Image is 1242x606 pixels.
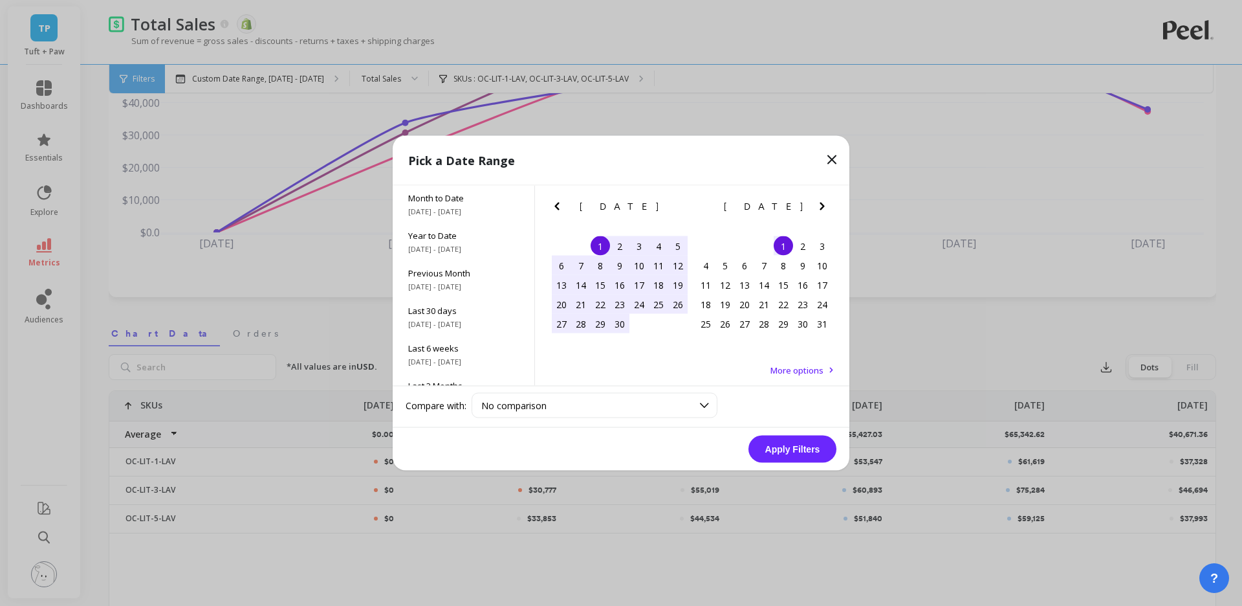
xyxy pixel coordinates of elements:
div: Choose Thursday, May 22nd, 2025 [774,295,793,314]
button: Next Month [670,199,691,219]
span: [DATE] - [DATE] [408,244,519,254]
div: Choose Saturday, May 3rd, 2025 [812,236,832,256]
div: Choose Tuesday, May 13th, 2025 [735,275,754,295]
div: Choose Sunday, April 20th, 2025 [552,295,571,314]
div: Choose Wednesday, May 14th, 2025 [754,275,774,295]
div: Choose Friday, May 16th, 2025 [793,275,812,295]
span: Year to Date [408,230,519,241]
div: Choose Saturday, May 10th, 2025 [812,256,832,275]
div: Choose Wednesday, May 28th, 2025 [754,314,774,333]
div: Choose Tuesday, May 6th, 2025 [735,256,754,275]
div: Choose Monday, May 12th, 2025 [715,275,735,295]
div: Choose Monday, April 28th, 2025 [571,314,591,333]
div: Choose Saturday, April 26th, 2025 [668,295,688,314]
div: Choose Thursday, May 8th, 2025 [774,256,793,275]
span: More options [770,365,823,376]
div: Choose Tuesday, April 15th, 2025 [591,275,610,295]
div: Choose Friday, April 25th, 2025 [649,295,668,314]
div: Choose Friday, April 4th, 2025 [649,236,668,256]
div: Choose Friday, May 2nd, 2025 [793,236,812,256]
div: Choose Tuesday, April 8th, 2025 [591,256,610,275]
div: Choose Tuesday, April 29th, 2025 [591,314,610,333]
div: Choose Sunday, May 25th, 2025 [696,314,715,333]
span: Previous Month [408,267,519,279]
div: Choose Saturday, April 12th, 2025 [668,256,688,275]
div: Choose Sunday, May 18th, 2025 [696,295,715,314]
span: Last 30 days [408,305,519,317]
div: Choose Monday, April 14th, 2025 [571,275,591,295]
div: Choose Friday, May 30th, 2025 [793,314,812,333]
span: [DATE] - [DATE] [408,319,519,330]
span: ? [1210,569,1218,587]
div: Choose Friday, May 9th, 2025 [793,256,812,275]
span: Month to Date [408,192,519,204]
div: Choose Tuesday, April 1st, 2025 [591,236,610,256]
div: Choose Wednesday, April 23rd, 2025 [610,295,629,314]
div: Choose Saturday, April 19th, 2025 [668,275,688,295]
span: No comparison [481,399,547,412]
div: month 2025-04 [552,236,688,333]
div: Choose Thursday, May 1st, 2025 [774,236,793,256]
div: Choose Friday, May 23rd, 2025 [793,295,812,314]
div: Choose Saturday, April 5th, 2025 [668,236,688,256]
div: Choose Monday, May 5th, 2025 [715,256,735,275]
div: Choose Wednesday, April 2nd, 2025 [610,236,629,256]
span: [DATE] - [DATE] [408,282,519,292]
p: Pick a Date Range [408,151,515,170]
div: Choose Monday, May 19th, 2025 [715,295,735,314]
span: [DATE] - [DATE] [408,357,519,367]
button: Next Month [814,199,835,219]
div: Choose Saturday, May 24th, 2025 [812,295,832,314]
div: Choose Thursday, April 24th, 2025 [629,295,649,314]
div: Choose Thursday, May 15th, 2025 [774,275,793,295]
span: [DATE] [724,201,805,212]
div: Choose Wednesday, May 21st, 2025 [754,295,774,314]
div: Choose Thursday, April 10th, 2025 [629,256,649,275]
div: Choose Sunday, May 4th, 2025 [696,256,715,275]
button: ? [1199,563,1229,593]
span: Last 6 weeks [408,342,519,354]
div: Choose Wednesday, April 9th, 2025 [610,256,629,275]
label: Compare with: [406,399,466,412]
div: Choose Sunday, April 13th, 2025 [552,275,571,295]
div: Choose Tuesday, May 20th, 2025 [735,295,754,314]
span: Last 3 Months [408,380,519,392]
div: Choose Wednesday, April 16th, 2025 [610,275,629,295]
span: [DATE] - [DATE] [408,207,519,217]
span: [DATE] [580,201,660,212]
div: Choose Monday, April 7th, 2025 [571,256,591,275]
div: Choose Tuesday, May 27th, 2025 [735,314,754,333]
div: Choose Sunday, April 6th, 2025 [552,256,571,275]
div: month 2025-05 [696,236,832,333]
div: Choose Thursday, April 3rd, 2025 [629,236,649,256]
div: Choose Friday, April 11th, 2025 [649,256,668,275]
div: Choose Saturday, May 31st, 2025 [812,314,832,333]
div: Choose Thursday, May 29th, 2025 [774,314,793,333]
div: Choose Wednesday, April 30th, 2025 [610,314,629,333]
button: Apply Filters [748,436,836,463]
div: Choose Thursday, April 17th, 2025 [629,275,649,295]
div: Choose Sunday, May 11th, 2025 [696,275,715,295]
div: Choose Tuesday, April 22nd, 2025 [591,295,610,314]
button: Previous Month [693,199,714,219]
div: Choose Wednesday, May 7th, 2025 [754,256,774,275]
div: Choose Friday, April 18th, 2025 [649,275,668,295]
button: Previous Month [549,199,570,219]
div: Choose Saturday, May 17th, 2025 [812,275,832,295]
div: Choose Monday, May 26th, 2025 [715,314,735,333]
div: Choose Sunday, April 27th, 2025 [552,314,571,333]
div: Choose Monday, April 21st, 2025 [571,295,591,314]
